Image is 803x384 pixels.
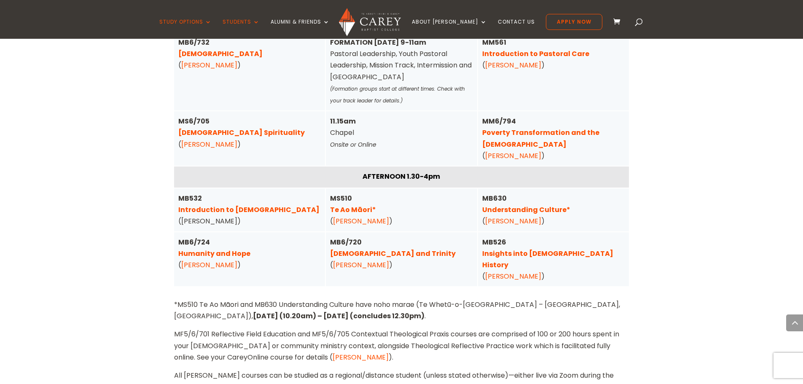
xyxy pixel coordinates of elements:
strong: MB6/720 [330,237,456,258]
strong: 11.15am [330,116,356,126]
a: [PERSON_NAME] [333,216,389,226]
a: Te Ao Māori* [330,205,376,215]
strong: MB532 [178,193,320,215]
a: Introduction to Pastoral Care [482,49,589,59]
strong: MS6/705 [178,116,305,137]
div: ( ) [178,37,321,71]
div: Chapel [330,115,473,150]
a: Insights into [DEMOGRAPHIC_DATA] History [482,249,613,270]
a: About [PERSON_NAME] [412,19,487,39]
p: *MS510 Te Ao Māori and MB630 Understanding Culture have noho marae (Te Whetū-o-[GEOGRAPHIC_DATA] ... [174,299,629,322]
strong: MM6/794 [482,116,599,149]
div: ( ) [178,236,321,271]
a: [PERSON_NAME] [485,271,541,281]
img: Carey Baptist College [339,8,401,36]
a: Alumni & Friends [271,19,330,39]
div: ( ) [482,37,625,71]
em: Onsite or Online [330,140,376,149]
strong: AFTERNOON 1.30-4pm [363,172,440,181]
div: ([PERSON_NAME]) [178,193,321,227]
a: [PERSON_NAME] [485,216,541,226]
strong: MB630 [482,193,570,215]
a: Understanding Culture* [482,205,570,215]
a: Students [223,19,260,39]
strong: MS510 [330,193,376,215]
div: ( ) [482,193,625,227]
div: Pastoral Leadership, Youth Pastoral Leadership, Mission Track, Intermission and [GEOGRAPHIC_DATA] [330,37,473,106]
a: [PERSON_NAME] [333,352,389,362]
a: [PERSON_NAME] [485,151,541,161]
div: ( ) [482,236,625,282]
strong: MB6/724 [178,237,250,258]
a: Contact Us [498,19,535,39]
a: [PERSON_NAME] [485,60,541,70]
div: ( ) [330,236,473,271]
a: [DEMOGRAPHIC_DATA] Spirituality [178,128,305,137]
strong: [DATE] (10.20am) – [DATE] (concludes 12.30pm) [253,311,424,321]
a: [PERSON_NAME] [181,60,237,70]
div: ( ) [330,193,473,227]
a: [DEMOGRAPHIC_DATA] and Trinity [330,249,456,258]
div: ( ) [178,115,321,150]
p: MF5/6/701 Reflective Field Education and MF5/6/705 Contextual Theological Praxis courses are comp... [174,328,629,370]
a: Apply Now [546,14,602,30]
strong: FORMATION [DATE] 9-11am [330,38,426,47]
a: Poverty Transformation and the [DEMOGRAPHIC_DATA] [482,128,599,149]
strong: MB526 [482,237,613,270]
div: ( ) [482,115,625,161]
a: [PERSON_NAME] [181,260,237,270]
a: [PERSON_NAME] [181,140,237,149]
a: [PERSON_NAME] [333,260,389,270]
a: Study Options [159,19,212,39]
a: Humanity and Hope [178,249,250,258]
a: Introduction to [DEMOGRAPHIC_DATA] [178,205,320,215]
a: [DEMOGRAPHIC_DATA] [178,49,263,59]
em: (Formation groups start at different times. Check with your track leader for details.) [330,85,465,104]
